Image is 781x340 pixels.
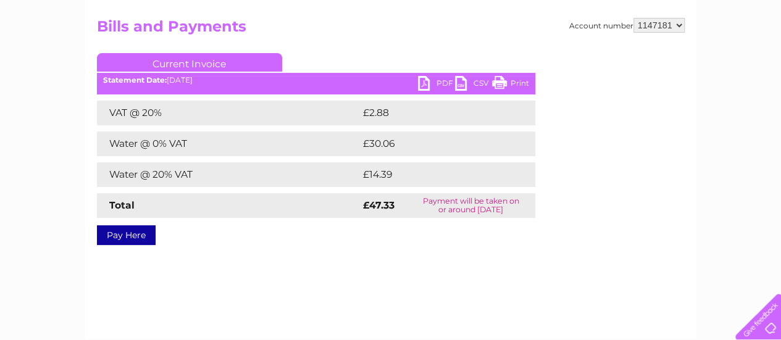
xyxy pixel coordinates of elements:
td: £2.88 [360,101,507,125]
div: [DATE] [97,76,535,85]
td: Water @ 20% VAT [97,162,360,187]
div: Account number [569,18,685,33]
a: CSV [455,76,492,94]
strong: £47.33 [363,199,395,211]
td: VAT @ 20% [97,101,360,125]
a: Log out [740,52,769,62]
td: Water @ 0% VAT [97,131,360,156]
td: Payment will be taken on or around [DATE] [407,193,535,218]
td: £30.06 [360,131,511,156]
h2: Bills and Payments [97,18,685,41]
a: 0333 014 3131 [548,6,633,22]
a: Energy [595,52,622,62]
a: Pay Here [97,225,156,245]
img: logo.png [27,32,90,70]
div: Clear Business is a trading name of Verastar Limited (registered in [GEOGRAPHIC_DATA] No. 3667643... [99,7,683,60]
a: PDF [418,76,455,94]
td: £14.39 [360,162,509,187]
a: Telecoms [629,52,666,62]
a: Blog [674,52,691,62]
a: Print [492,76,529,94]
a: Water [564,52,587,62]
a: Contact [699,52,729,62]
a: Current Invoice [97,53,282,72]
b: Statement Date: [103,75,167,85]
strong: Total [109,199,135,211]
